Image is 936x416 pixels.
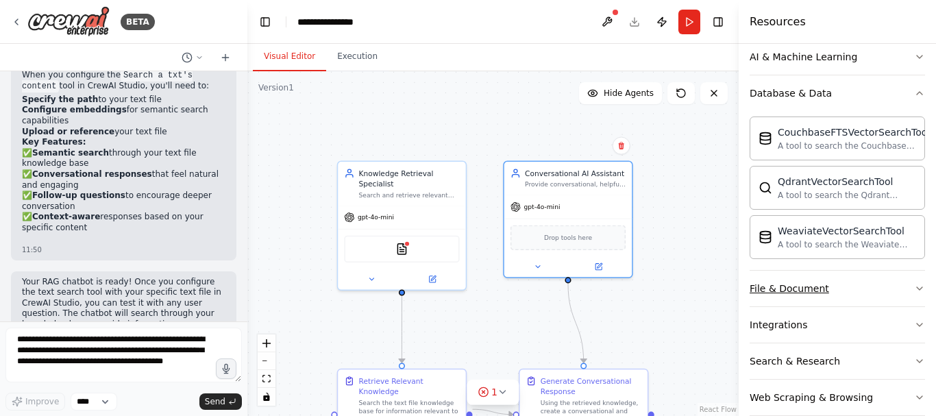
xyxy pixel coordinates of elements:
[337,161,467,291] div: Knowledge Retrieval SpecialistSearch and retrieve relevant information from the text file knowled...
[524,203,561,211] span: gpt-4o-mini
[258,388,275,406] button: toggle interactivity
[700,406,737,413] a: React Flow attribution
[22,245,225,255] div: 11:50
[750,111,925,270] div: Database & Data
[709,12,728,32] button: Hide right sidebar
[750,354,840,368] div: Search & Research
[22,277,225,352] p: Your RAG chatbot is ready! Once you configure the text search tool with your specific text file i...
[503,161,632,278] div: Conversational AI AssistantProvide conversational, helpful, and engaging responses to the user qu...
[750,343,925,379] button: Search & Research
[22,169,225,191] li: ✅ that feel natural and engaging
[579,82,662,104] button: Hide Agents
[32,212,100,221] strong: Context-aware
[258,352,275,370] button: zoom out
[569,260,628,273] button: Open in side panel
[22,127,225,138] li: your text file
[258,334,275,352] button: zoom in
[258,334,275,406] div: React Flow controls
[778,140,930,151] div: A tool to search the Couchbase database for relevant information on internal documents.
[397,285,407,363] g: Edge from 349d5ea0-e14d-4817-bf8a-53073724cc10 to b9b3a7a6-75ec-4b5d-a00a-284103c9a760
[395,243,408,255] img: TXTSearchTool
[22,69,193,93] code: Search a txt's content
[750,391,873,404] div: Web Scraping & Browsing
[467,380,519,405] button: 1
[750,50,857,64] div: AI & Machine Learning
[750,271,925,306] button: File & Document
[359,168,460,188] div: Knowledge Retrieval Specialist
[759,132,772,145] img: CouchbaseFTSVectorSearchTool
[25,396,59,407] span: Improve
[205,396,225,407] span: Send
[525,168,626,178] div: Conversational AI Assistant
[750,307,925,343] button: Integrations
[22,70,225,92] p: When you configure the tool in CrewAI Studio, you'll need to:
[525,180,626,188] div: Provide conversational, helpful, and engaging responses to the user question {user_question} base...
[778,175,916,188] div: QdrantVectorSearchTool
[750,318,807,332] div: Integrations
[22,191,225,212] li: ✅ to encourage deeper conversation
[216,358,236,379] button: Click to speak your automation idea
[778,125,930,139] div: CouchbaseFTSVectorSearchTool
[359,376,460,396] div: Retrieve Relevant Knowledge
[403,273,462,285] button: Open in side panel
[750,380,925,415] button: Web Scraping & Browsing
[22,105,127,114] strong: Configure embeddings
[750,14,806,30] h4: Resources
[27,6,110,37] img: Logo
[778,239,916,250] div: A tool to search the Weaviate database for relevant information on internal documents.
[5,393,65,411] button: Improve
[258,82,294,93] div: Version 1
[258,370,275,388] button: fit view
[214,49,236,66] button: Start a new chat
[22,95,98,104] strong: Specify the path
[778,190,916,201] div: A tool to search the Qdrant database for relevant information on internal documents.
[22,105,225,126] li: for semantic search capabilities
[32,169,152,179] strong: Conversational responses
[563,283,589,363] g: Edge from 324a85bf-4bbe-4174-850b-e5b8c5143592 to c53b9f1a-c4b1-4557-bf04-8a0a0f2b3b13
[541,376,641,396] div: Generate Conversational Response
[256,12,275,32] button: Hide left sidebar
[491,385,497,399] span: 1
[359,191,460,199] div: Search and retrieve relevant information from the text file knowledge base for the user query {us...
[22,95,225,106] li: to your text file
[297,15,366,29] nav: breadcrumb
[253,42,326,71] button: Visual Editor
[778,224,916,238] div: WeaviateVectorSearchTool
[22,148,225,169] li: ✅ through your text file knowledge base
[32,191,125,200] strong: Follow-up questions
[759,230,772,244] img: WeaviateVectorSearchTool
[32,148,109,158] strong: Semantic search
[358,213,394,221] span: gpt-4o-mini
[750,86,832,100] div: Database & Data
[176,49,209,66] button: Switch to previous chat
[22,137,86,147] strong: Key Features:
[121,14,155,30] div: BETA
[326,42,389,71] button: Execution
[22,127,114,136] strong: Upload or reference
[544,232,592,243] span: Drop tools here
[604,88,654,99] span: Hide Agents
[22,212,225,233] li: ✅ responses based on your specific content
[750,282,829,295] div: File & Document
[750,39,925,75] button: AI & Machine Learning
[750,75,925,111] button: Database & Data
[199,393,242,410] button: Send
[613,137,630,155] button: Delete node
[759,181,772,195] img: QdrantVectorSearchTool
